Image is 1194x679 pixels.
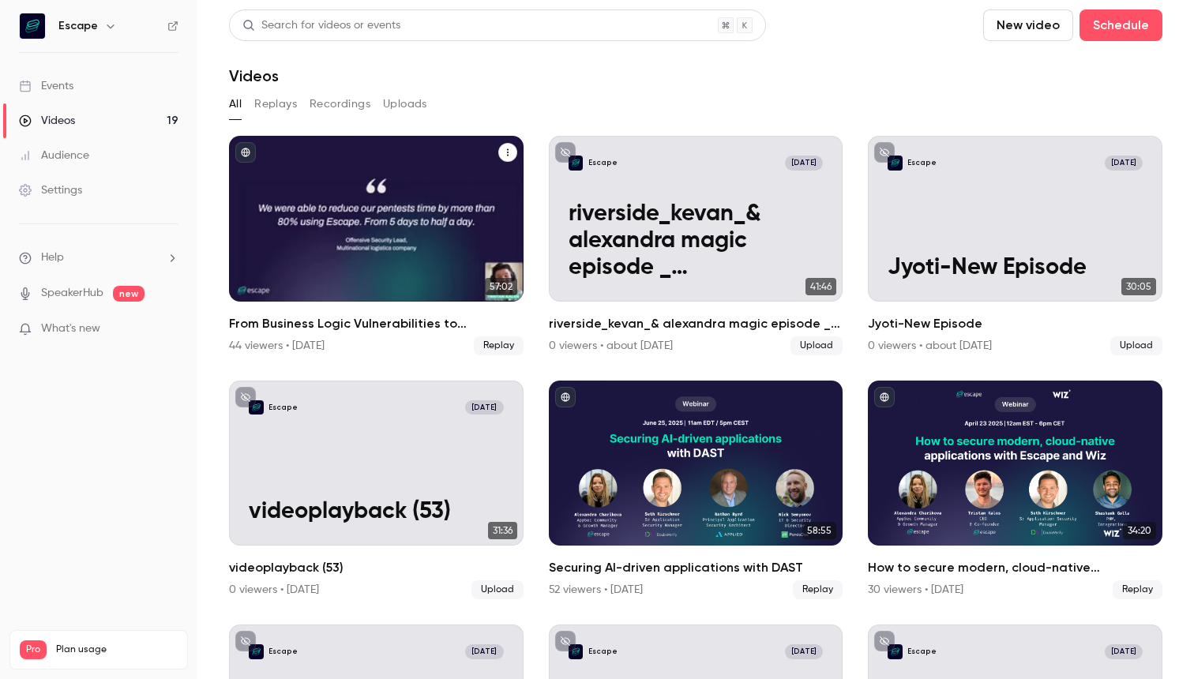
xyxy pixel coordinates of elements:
[888,156,903,171] img: Jyoti-New Episode
[229,558,524,577] h2: videoplayback (53)
[19,182,82,198] div: Settings
[907,158,937,168] p: Escape
[249,644,264,659] img: Izar-New Episode
[19,113,75,129] div: Videos
[868,338,992,354] div: 0 viewers • about [DATE]
[229,136,524,355] li: From Business Logic Vulnerabilities to Actionable Insights: AI-powered Pentesting + ASM in Action
[465,644,503,659] span: [DATE]
[229,136,524,355] a: 57:02From Business Logic Vulnerabilities to Actionable Insights: AI-powered Pentesting + ASM in A...
[549,136,843,355] li: riverside_kevan_& alexandra magic episode _ jun 13, 2025_podcast___ kevan ba
[254,92,297,117] button: Replays
[1079,9,1162,41] button: Schedule
[983,9,1073,41] button: New video
[249,499,503,526] p: videoplayback (53)
[549,381,843,600] li: Securing AI-driven applications with DAST
[229,9,1162,670] section: Videos
[588,158,618,168] p: Escape
[868,381,1162,600] a: 34:20How to secure modern, cloud-native applications with Escape and Wiz30 viewers • [DATE]Replay
[19,78,73,94] div: Events
[160,322,178,336] iframe: Noticeable Trigger
[868,582,963,598] div: 30 viewers • [DATE]
[229,92,242,117] button: All
[785,644,823,659] span: [DATE]
[549,338,673,354] div: 0 viewers • about [DATE]
[888,255,1142,282] p: Jyoti-New Episode
[907,647,937,657] p: Escape
[588,647,618,657] p: Escape
[383,92,427,117] button: Uploads
[785,156,823,171] span: [DATE]
[868,558,1162,577] h2: How to secure modern, cloud-native applications with Escape and Wiz
[465,400,503,415] span: [DATE]
[19,148,89,163] div: Audience
[471,580,524,599] span: Upload
[888,644,903,659] img: Koen-New Episode-
[235,631,256,651] button: unpublished
[868,136,1162,355] li: Jyoti-New Episode
[549,381,843,600] a: 58:55Securing AI-driven applications with DAST52 viewers • [DATE]Replay
[41,321,100,337] span: What's new
[474,336,524,355] span: Replay
[242,17,400,34] div: Search for videos or events
[1110,336,1162,355] span: Upload
[41,285,103,302] a: SpeakerHub
[19,249,178,266] li: help-dropdown-opener
[1113,580,1162,599] span: Replay
[555,387,576,407] button: published
[874,387,895,407] button: published
[868,314,1162,333] h2: Jyoti-New Episode
[229,314,524,333] h2: From Business Logic Vulnerabilities to Actionable Insights: AI-powered Pentesting + ASM in Action
[868,381,1162,600] li: How to secure modern, cloud-native applications with Escape and Wiz
[549,136,843,355] a: riverside_kevan_& alexandra magic episode _ jun 13, 2025_podcast___ kevan baEscape[DATE]riverside...
[20,640,47,659] span: Pro
[868,136,1162,355] a: Jyoti-New EpisodeEscape[DATE]Jyoti-New Episode30:05Jyoti-New Episode0 viewers • about [DATE]Upload
[310,92,370,117] button: Recordings
[793,580,843,599] span: Replay
[488,522,517,539] span: 31:36
[229,582,319,598] div: 0 viewers • [DATE]
[555,631,576,651] button: unpublished
[235,142,256,163] button: published
[41,249,64,266] span: Help
[1121,278,1156,295] span: 30:05
[790,336,843,355] span: Upload
[569,156,584,171] img: riverside_kevan_& alexandra magic episode _ jun 13, 2025_podcast___ kevan ba
[874,631,895,651] button: unpublished
[235,387,256,407] button: unpublished
[569,644,584,659] img: Francois-New Episode
[549,558,843,577] h2: Securing AI-driven applications with DAST
[805,278,836,295] span: 41:46
[555,142,576,163] button: unpublished
[268,403,298,413] p: Escape
[874,142,895,163] button: unpublished
[485,278,517,295] span: 57:02
[229,381,524,600] a: videoplayback (53)Escape[DATE]videoplayback (53)31:36videoplayback (53)0 viewers • [DATE]Upload
[1105,156,1143,171] span: [DATE]
[249,400,264,415] img: videoplayback (53)
[268,647,298,657] p: Escape
[113,286,145,302] span: new
[1105,644,1143,659] span: [DATE]
[569,201,823,281] p: riverside_kevan_& alexandra magic episode _ [DATE]_podcast___ [PERSON_NAME]
[549,582,643,598] div: 52 viewers • [DATE]
[1123,522,1156,539] span: 34:20
[802,522,836,539] span: 58:55
[549,314,843,333] h2: riverside_kevan_& alexandra magic episode _ [DATE]_podcast___ [PERSON_NAME]
[229,381,524,600] li: videoplayback (53)
[20,13,45,39] img: Escape
[229,338,325,354] div: 44 viewers • [DATE]
[56,643,178,656] span: Plan usage
[58,18,98,34] h6: Escape
[229,66,279,85] h1: Videos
